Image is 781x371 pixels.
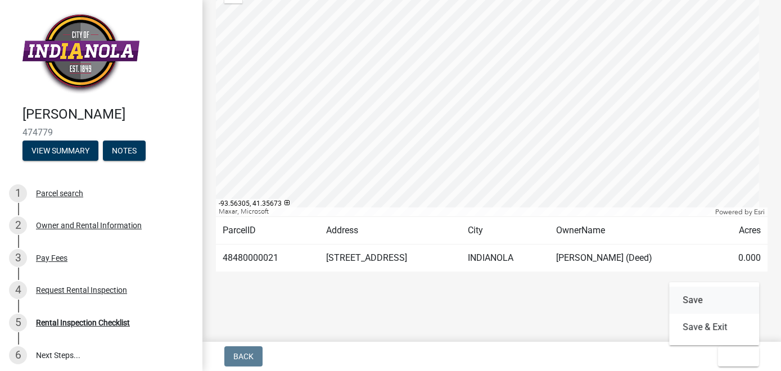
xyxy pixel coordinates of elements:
[22,147,98,156] wm-modal-confirm: Summary
[216,217,319,245] td: ParcelID
[461,245,549,272] td: INDIANOLA
[461,217,549,245] td: City
[718,346,759,367] button: Exit
[9,314,27,332] div: 5
[319,245,461,272] td: [STREET_ADDRESS]
[36,286,127,294] div: Request Rental Inspection
[669,282,759,345] div: Exit
[36,319,130,327] div: Rental Inspection Checklist
[233,352,254,361] span: Back
[669,287,759,314] button: Save
[727,352,743,361] span: Exit
[714,217,768,245] td: Acres
[9,346,27,364] div: 6
[216,207,712,216] div: Maxar, Microsoft
[36,221,142,229] div: Owner and Rental Information
[712,207,768,216] div: Powered by
[36,254,67,262] div: Pay Fees
[754,208,765,216] a: Esri
[22,127,180,138] span: 474779
[22,141,98,161] button: View Summary
[103,147,146,156] wm-modal-confirm: Notes
[22,106,193,123] h4: [PERSON_NAME]
[669,314,759,341] button: Save & Exit
[9,281,27,299] div: 4
[319,217,461,245] td: Address
[22,12,139,94] img: City of Indianola, Iowa
[714,245,768,272] td: 0.000
[36,189,83,197] div: Parcel search
[9,184,27,202] div: 1
[9,216,27,234] div: 2
[224,346,263,367] button: Back
[549,217,714,245] td: OwnerName
[216,245,319,272] td: 48480000021
[9,249,27,267] div: 3
[103,141,146,161] button: Notes
[549,245,714,272] td: [PERSON_NAME] (Deed)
